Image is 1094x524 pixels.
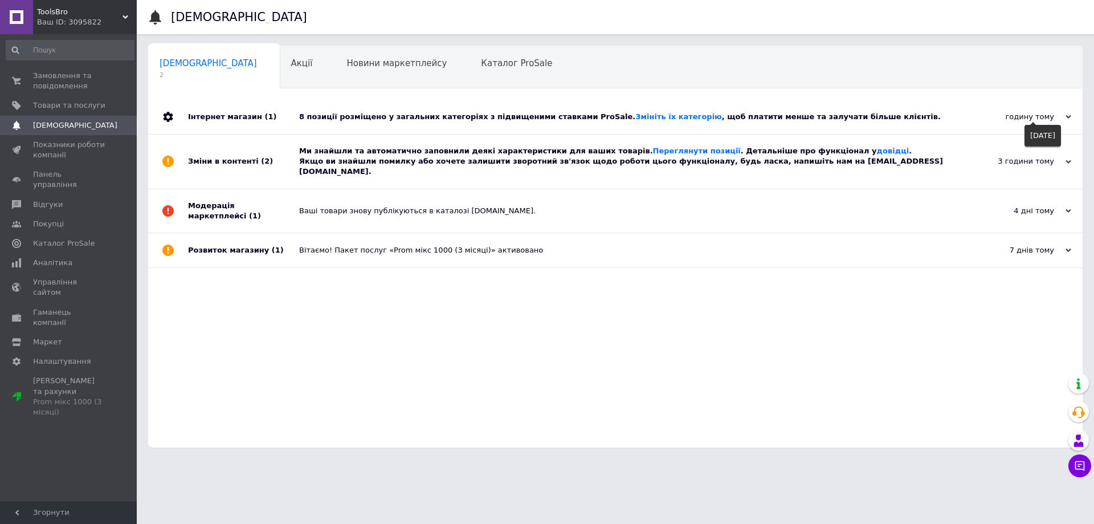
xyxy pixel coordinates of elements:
[33,307,105,328] span: Гаманець компанії
[957,156,1071,166] div: 3 години тому
[33,277,105,298] span: Управління сайтом
[877,147,909,155] a: довідці
[6,40,134,60] input: Пошук
[33,258,72,268] span: Аналітика
[299,146,957,177] div: Ми знайшли та автоматично заповнили деякі характеристики для ваших товарів. . Детальніше про функ...
[33,397,105,417] div: Prom мікс 1000 (3 місяці)
[653,147,741,155] a: Переглянути позиції
[481,58,552,68] span: Каталог ProSale
[188,135,299,189] div: Зміни в контенті
[957,245,1071,255] div: 7 днів тому
[33,238,95,249] span: Каталог ProSale
[33,120,117,131] span: [DEMOGRAPHIC_DATA]
[171,10,307,24] h1: [DEMOGRAPHIC_DATA]
[1024,125,1061,147] div: [DATE]
[188,233,299,267] div: Розвиток магазину
[249,212,261,220] span: (1)
[37,17,137,27] div: Ваш ID: 3095822
[160,58,257,68] span: [DEMOGRAPHIC_DATA]
[188,100,299,134] div: Інтернет магазин
[1068,454,1091,477] button: Чат з покупцем
[635,112,721,121] a: Змініть їх категорію
[264,112,276,121] span: (1)
[957,206,1071,216] div: 4 дні тому
[33,219,64,229] span: Покупці
[33,337,62,347] span: Маркет
[37,7,123,17] span: ToolsBro
[957,112,1071,122] div: годину тому
[33,376,105,417] span: [PERSON_NAME] та рахунки
[33,71,105,91] span: Замовлення та повідомлення
[272,246,284,254] span: (1)
[299,206,957,216] div: Ваші товари знову публікуються в каталозі [DOMAIN_NAME].
[299,245,957,255] div: Вітаємо! Пакет послуг «Prom мікс 1000 (3 місяці)» активовано
[33,100,105,111] span: Товари та послуги
[33,200,63,210] span: Відгуки
[188,189,299,233] div: Модерація маркетплейсі
[33,140,105,160] span: Показники роботи компанії
[291,58,313,68] span: Акції
[346,58,447,68] span: Новини маркетплейсу
[33,169,105,190] span: Панель управління
[160,71,257,79] span: 2
[33,356,91,367] span: Налаштування
[261,157,273,165] span: (2)
[299,112,957,122] div: 8 позиції розміщено у загальних категоріях з підвищеними ставками ProSale. , щоб платити менше та...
